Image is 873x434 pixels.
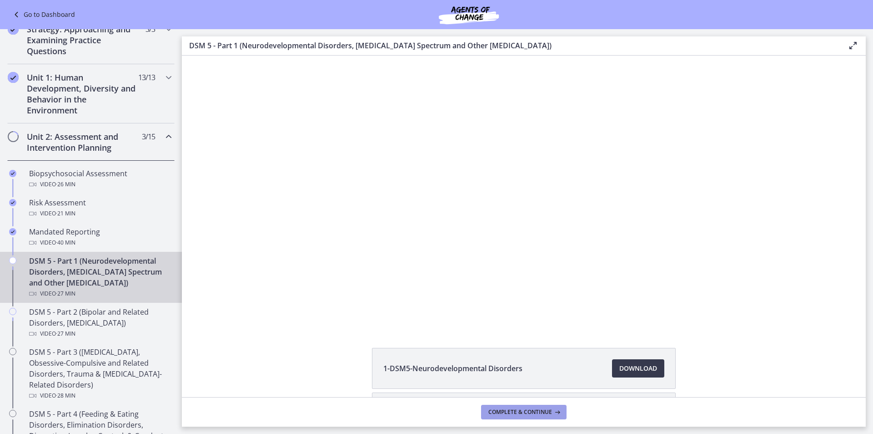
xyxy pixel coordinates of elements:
[56,179,75,190] span: · 26 min
[29,226,171,248] div: Mandated Reporting
[383,363,522,374] span: 1-DSM5-Neurodevelopmental Disorders
[619,363,657,374] span: Download
[182,56,866,327] iframe: Video Lesson
[138,72,155,83] span: 13 / 13
[9,228,16,235] i: Completed
[29,306,171,339] div: DSM 5 - Part 2 (Bipolar and Related Disorders, [MEDICAL_DATA])
[414,4,523,26] img: Agents of Change
[29,347,171,401] div: DSM 5 - Part 3 ([MEDICAL_DATA], Obsessive-Compulsive and Related Disorders, Trauma & [MEDICAL_DAT...
[29,168,171,190] div: Biopsychosocial Assessment
[29,288,171,299] div: Video
[27,72,138,116] h2: Unit 1: Human Development, Diversity and Behavior in the Environment
[56,237,75,248] span: · 40 min
[27,24,138,56] h2: Strategy: Approaching and Examining Practice Questions
[488,408,552,416] span: Complete & continue
[56,328,75,339] span: · 27 min
[11,9,75,20] a: Go to Dashboard
[29,208,171,219] div: Video
[56,208,75,219] span: · 21 min
[612,359,664,378] a: Download
[56,288,75,299] span: · 27 min
[29,390,171,401] div: Video
[29,179,171,190] div: Video
[8,72,19,83] i: Completed
[29,237,171,248] div: Video
[142,131,155,142] span: 3 / 15
[481,405,567,419] button: Complete & continue
[29,197,171,219] div: Risk Assessment
[9,199,16,206] i: Completed
[145,24,155,35] span: 3 / 3
[56,390,75,401] span: · 28 min
[189,40,833,51] h3: DSM 5 - Part 1 (Neurodevelopmental Disorders, [MEDICAL_DATA] Spectrum and Other [MEDICAL_DATA])
[9,170,16,177] i: Completed
[27,131,138,153] h2: Unit 2: Assessment and Intervention Planning
[29,328,171,339] div: Video
[8,24,19,35] i: Completed
[29,255,171,299] div: DSM 5 - Part 1 (Neurodevelopmental Disorders, [MEDICAL_DATA] Spectrum and Other [MEDICAL_DATA])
